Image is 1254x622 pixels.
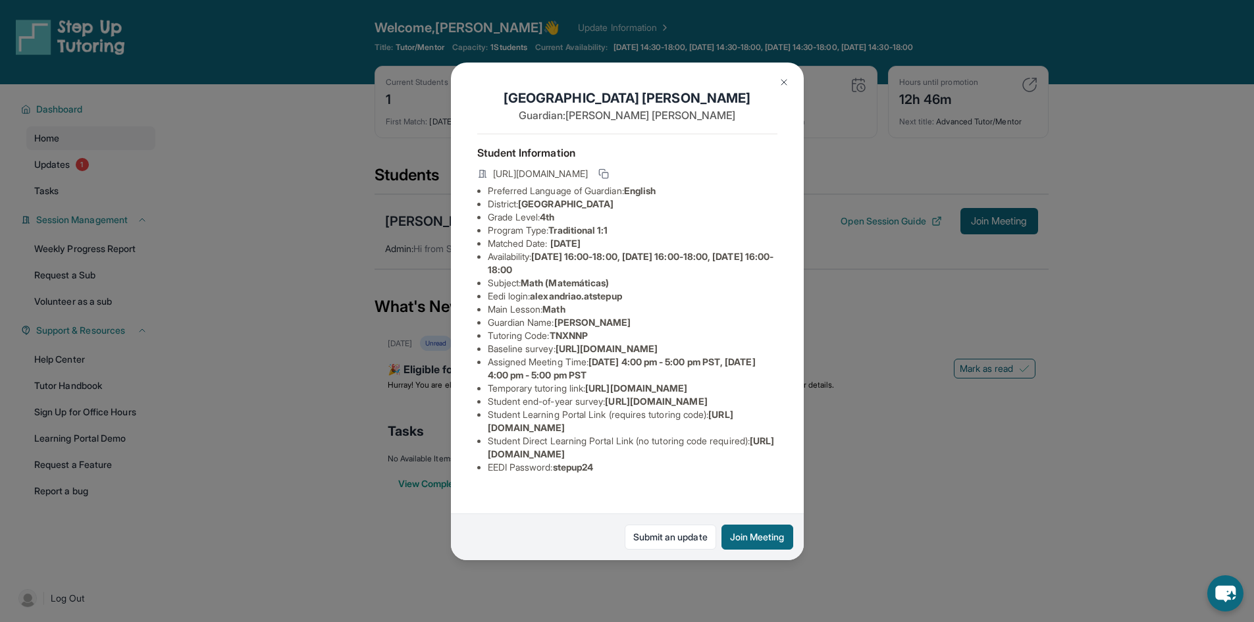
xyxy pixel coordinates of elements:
[625,525,716,550] a: Submit an update
[488,434,777,461] li: Student Direct Learning Portal Link (no tutoring code required) :
[488,250,777,276] li: Availability:
[488,461,777,474] li: EEDI Password :
[550,238,581,249] span: [DATE]
[521,277,609,288] span: Math (Matemáticas)
[721,525,793,550] button: Join Meeting
[477,145,777,161] h4: Student Information
[488,237,777,250] li: Matched Date:
[477,89,777,107] h1: [GEOGRAPHIC_DATA] [PERSON_NAME]
[488,290,777,303] li: Eedi login :
[624,185,656,196] span: English
[488,342,777,355] li: Baseline survey :
[488,316,777,329] li: Guardian Name :
[488,382,777,395] li: Temporary tutoring link :
[530,290,621,301] span: alexandriao.atstepup
[488,355,777,382] li: Assigned Meeting Time :
[554,317,631,328] span: [PERSON_NAME]
[779,77,789,88] img: Close Icon
[488,356,756,380] span: [DATE] 4:00 pm - 5:00 pm PST, [DATE] 4:00 pm - 5:00 pm PST
[1207,575,1243,611] button: chat-button
[488,329,777,342] li: Tutoring Code :
[550,330,588,341] span: TNXNNP
[585,382,687,394] span: [URL][DOMAIN_NAME]
[488,197,777,211] li: District:
[542,303,565,315] span: Math
[488,276,777,290] li: Subject :
[548,224,608,236] span: Traditional 1:1
[518,198,614,209] span: [GEOGRAPHIC_DATA]
[488,408,777,434] li: Student Learning Portal Link (requires tutoring code) :
[488,184,777,197] li: Preferred Language of Guardian:
[488,224,777,237] li: Program Type:
[540,211,554,222] span: 4th
[477,107,777,123] p: Guardian: [PERSON_NAME] [PERSON_NAME]
[488,395,777,408] li: Student end-of-year survey :
[556,343,658,354] span: [URL][DOMAIN_NAME]
[488,251,774,275] span: [DATE] 16:00-18:00, [DATE] 16:00-18:00, [DATE] 16:00-18:00
[493,167,588,180] span: [URL][DOMAIN_NAME]
[605,396,707,407] span: [URL][DOMAIN_NAME]
[488,303,777,316] li: Main Lesson :
[596,166,612,182] button: Copy link
[488,211,777,224] li: Grade Level:
[553,461,594,473] span: stepup24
